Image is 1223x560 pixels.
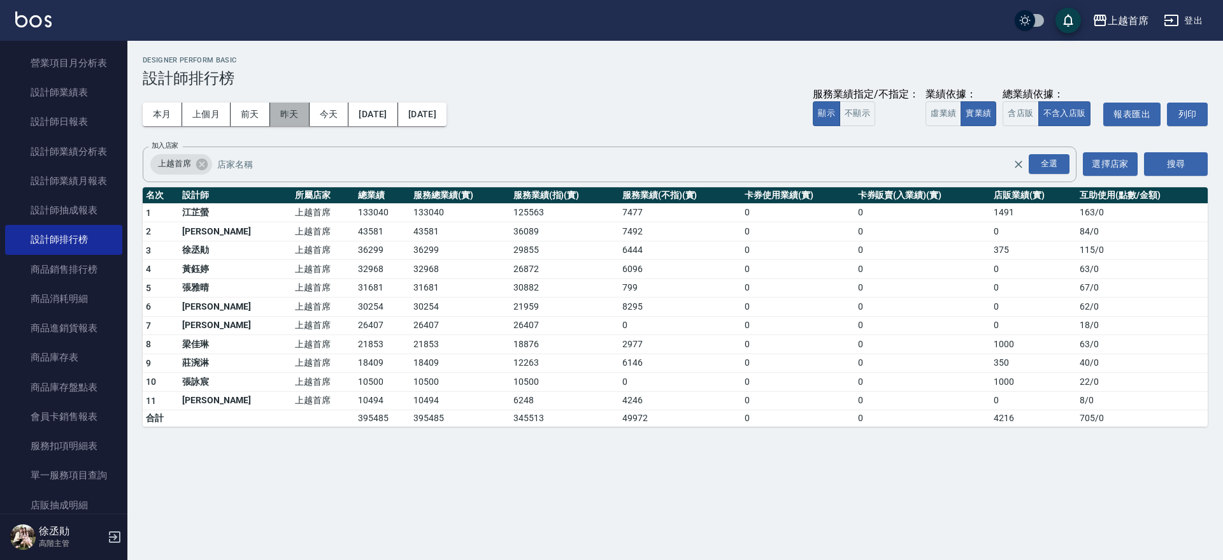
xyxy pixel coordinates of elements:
[5,343,122,372] a: 商品庫存表
[1167,103,1208,126] button: 列印
[961,101,996,126] button: 實業績
[410,298,510,317] td: 30254
[348,103,397,126] button: [DATE]
[146,358,151,368] span: 9
[270,103,310,126] button: 昨天
[991,316,1076,335] td: 0
[855,187,991,204] th: 卡券販賣(入業績)(實)
[410,203,510,222] td: 133040
[292,335,355,354] td: 上越首席
[991,391,1076,410] td: 0
[619,203,741,222] td: 7477
[179,187,292,204] th: 設計師
[146,264,151,274] span: 4
[355,373,410,392] td: 10500
[143,187,179,204] th: 名次
[855,298,991,317] td: 0
[5,196,122,225] a: 設計師抽成報表
[292,278,355,298] td: 上越首席
[991,203,1076,222] td: 1491
[741,260,854,279] td: 0
[179,316,292,335] td: [PERSON_NAME]
[143,410,179,427] td: 合計
[310,103,349,126] button: 今天
[619,316,741,335] td: 0
[410,187,510,204] th: 服務總業績(實)
[355,298,410,317] td: 30254
[231,103,270,126] button: 前天
[410,260,510,279] td: 32968
[1003,88,1097,101] div: 總業績依據：
[1076,316,1208,335] td: 18 / 0
[991,222,1076,241] td: 0
[855,354,991,373] td: 0
[355,222,410,241] td: 43581
[5,255,122,284] a: 商品銷售排行榜
[410,241,510,260] td: 36299
[991,410,1076,427] td: 4216
[813,88,919,101] div: 服務業績指定/不指定：
[855,373,991,392] td: 0
[146,339,151,349] span: 8
[179,222,292,241] td: [PERSON_NAME]
[741,203,854,222] td: 0
[510,187,619,204] th: 服務業績(指)(實)
[410,391,510,410] td: 10494
[741,335,854,354] td: 0
[355,354,410,373] td: 18409
[1083,152,1138,176] button: 選擇店家
[5,48,122,78] a: 營業項目月分析表
[855,391,991,410] td: 0
[10,524,36,550] img: Person
[619,391,741,410] td: 4246
[1076,391,1208,410] td: 8 / 0
[1003,101,1038,126] button: 含店販
[991,373,1076,392] td: 1000
[1076,187,1208,204] th: 互助使用(點數/金額)
[619,222,741,241] td: 7492
[510,335,619,354] td: 18876
[179,298,292,317] td: [PERSON_NAME]
[1076,260,1208,279] td: 63 / 0
[5,313,122,343] a: 商品進銷貨報表
[741,354,854,373] td: 0
[146,301,151,312] span: 6
[741,316,854,335] td: 0
[143,56,1208,64] h2: Designer Perform Basic
[5,137,122,166] a: 設計師業績分析表
[5,461,122,490] a: 單一服務項目查詢
[146,320,151,331] span: 7
[179,278,292,298] td: 張雅晴
[741,222,854,241] td: 0
[146,245,151,255] span: 3
[991,278,1076,298] td: 0
[1076,373,1208,392] td: 22 / 0
[410,335,510,354] td: 21853
[5,225,122,254] a: 設計師排行榜
[510,260,619,279] td: 26872
[143,103,182,126] button: 本月
[510,391,619,410] td: 6248
[410,410,510,427] td: 395485
[741,241,854,260] td: 0
[292,298,355,317] td: 上越首席
[292,354,355,373] td: 上越首席
[1055,8,1081,33] button: save
[1076,335,1208,354] td: 63 / 0
[5,166,122,196] a: 設計師業績月報表
[1076,354,1208,373] td: 40 / 0
[355,241,410,260] td: 36299
[510,278,619,298] td: 30882
[410,373,510,392] td: 10500
[146,226,151,236] span: 2
[1087,8,1154,34] button: 上越首席
[510,298,619,317] td: 21959
[5,284,122,313] a: 商品消耗明細
[855,278,991,298] td: 0
[991,298,1076,317] td: 0
[1010,155,1027,173] button: Clear
[1108,13,1148,29] div: 上越首席
[5,107,122,136] a: 設計師日報表
[214,153,1035,175] input: 店家名稱
[619,298,741,317] td: 8295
